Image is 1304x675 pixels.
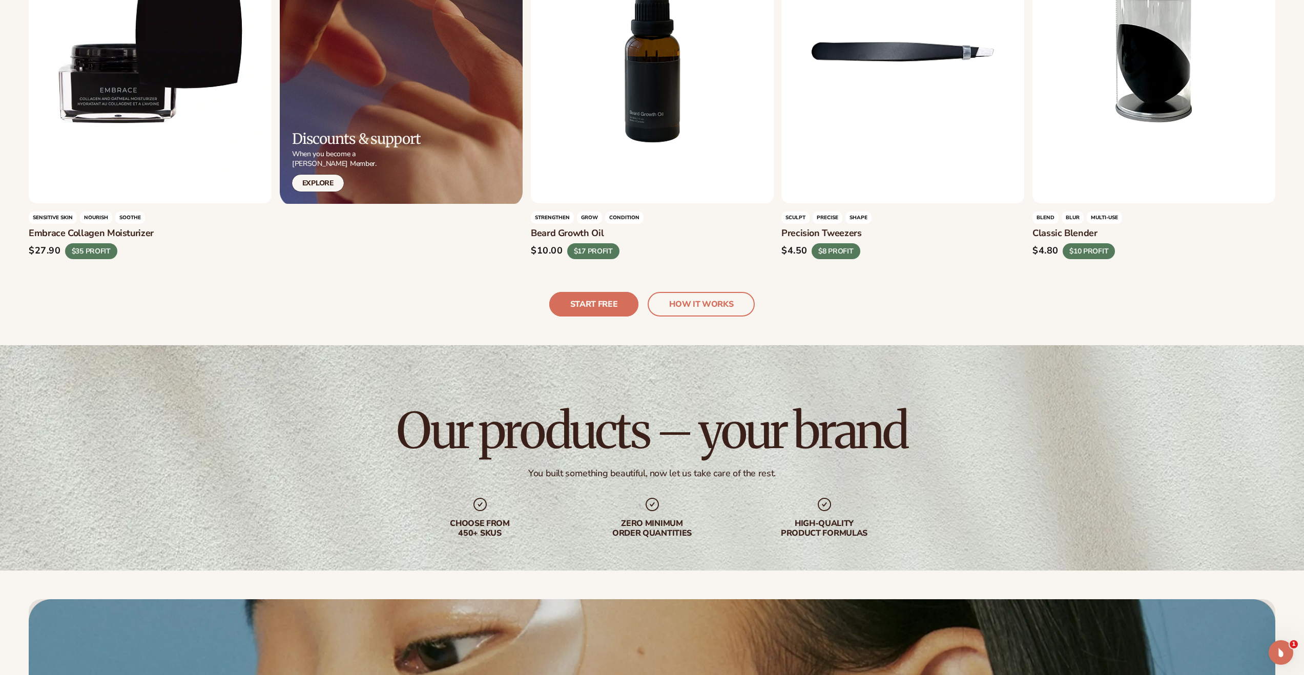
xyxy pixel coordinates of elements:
[531,228,774,240] h3: Beard growth oil
[29,228,272,240] h3: Embrace collagen moisturizer
[115,212,145,224] span: soothe
[80,212,112,224] span: nourish
[397,406,907,455] h2: Our products – your brand
[1062,212,1084,224] span: blur
[292,131,421,147] h2: Discounts & support
[29,212,77,224] span: sensitive skin
[65,243,117,259] div: $35 PROFIT
[781,212,810,224] span: sculpt
[781,228,1024,240] h3: Precision tweezers
[531,246,563,257] div: $10.00
[1269,640,1293,665] iframe: Intercom live chat
[1032,212,1059,224] span: blend
[759,519,890,538] div: High-quality product formulas
[1063,243,1115,259] div: $10 PROFIT
[531,212,574,224] span: strengthen
[605,212,644,224] span: condition
[549,292,639,317] a: START FREE
[29,246,61,257] div: $27.90
[781,246,808,257] div: $4.50
[577,212,602,224] span: grow
[812,243,860,259] div: $8 PROFIT
[1087,212,1122,224] span: multi-use
[567,243,619,259] div: $17 PROFIT
[1290,640,1298,648] span: 1
[1032,228,1275,240] h3: Classic blender
[813,212,842,224] span: precise
[648,292,755,317] a: HOW IT WORKS
[415,519,546,538] div: Choose from 450+ Skus
[845,212,872,224] span: shape
[528,468,776,479] div: You built something beautiful, now let us take care of the rest.
[292,150,421,168] p: When you become a [PERSON_NAME] Member.
[292,175,344,192] a: Explore
[1032,246,1059,257] div: $4.80
[587,519,718,538] div: Zero minimum order quantities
